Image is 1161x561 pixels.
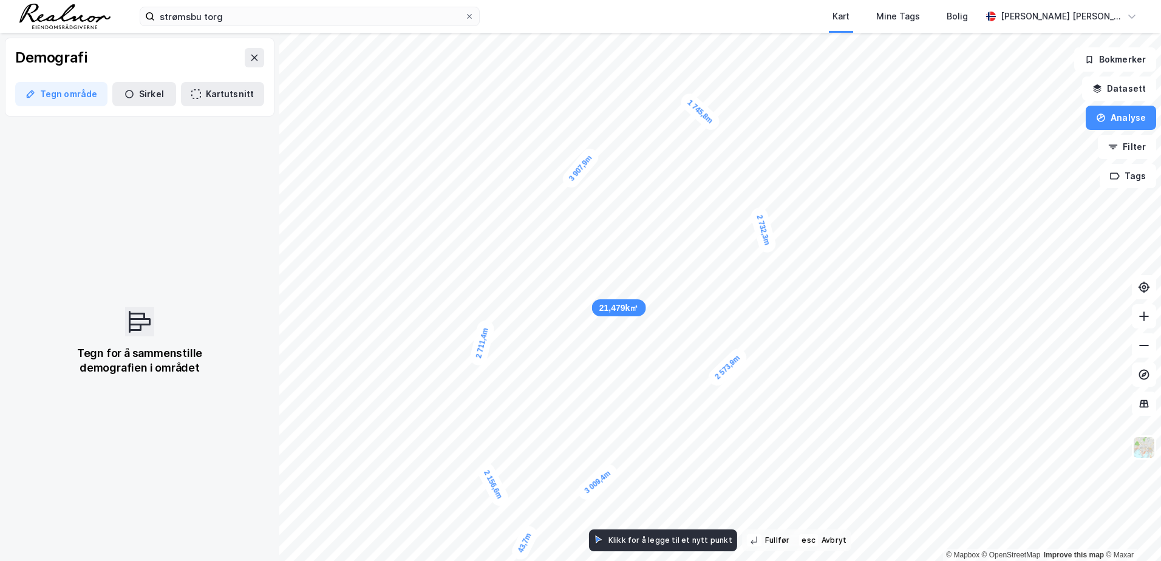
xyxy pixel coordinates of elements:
[112,82,176,106] button: Sirkel
[947,9,968,24] div: Bolig
[749,206,778,254] div: Map marker
[15,48,87,67] div: Demografi
[1001,9,1122,24] div: [PERSON_NAME] [PERSON_NAME]
[982,551,1041,559] a: OpenStreetMap
[1100,503,1161,561] div: Kontrollprogram for chat
[1100,164,1156,188] button: Tags
[181,82,264,106] button: Kartutsnitt
[155,7,465,25] input: Søk på adresse, matrikkel, gårdeiere, leietakere eller personer
[19,4,111,29] img: realnor-logo.934646d98de889bb5806.png
[1044,551,1104,559] a: Improve this map
[678,90,723,134] div: Map marker
[946,551,979,559] a: Mapbox
[1100,503,1161,561] iframe: Chat Widget
[574,461,620,503] div: Map marker
[1098,135,1156,159] button: Filter
[62,346,217,375] div: Tegn for å sammenstille demografien i området
[1132,436,1156,459] img: Z
[592,299,646,316] div: Map marker
[475,460,511,508] div: Map marker
[1074,47,1156,72] button: Bokmerker
[705,345,749,389] div: Map marker
[832,9,849,24] div: Kart
[876,9,920,24] div: Mine Tags
[559,145,602,191] div: Map marker
[15,82,107,106] button: Tegn område
[1086,106,1156,130] button: Analyse
[469,319,496,367] div: Map marker
[1082,76,1156,101] button: Datasett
